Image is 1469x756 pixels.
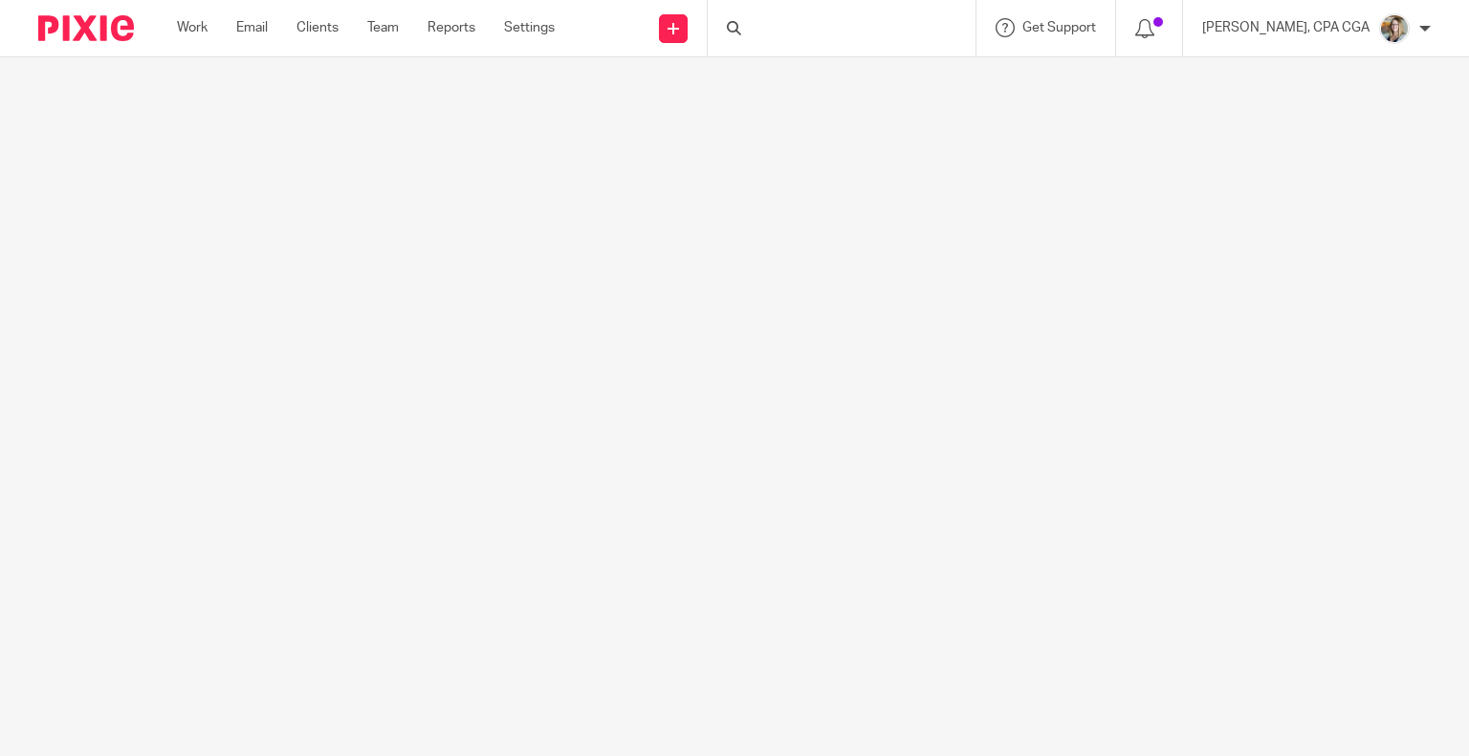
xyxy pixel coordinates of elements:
[236,18,268,37] a: Email
[1022,21,1096,34] span: Get Support
[428,18,475,37] a: Reports
[1202,18,1370,37] p: [PERSON_NAME], CPA CGA
[296,18,339,37] a: Clients
[1379,13,1410,44] img: Chrissy%20McGale%20Bio%20Pic%201.jpg
[177,18,208,37] a: Work
[367,18,399,37] a: Team
[38,15,134,41] img: Pixie
[504,18,555,37] a: Settings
